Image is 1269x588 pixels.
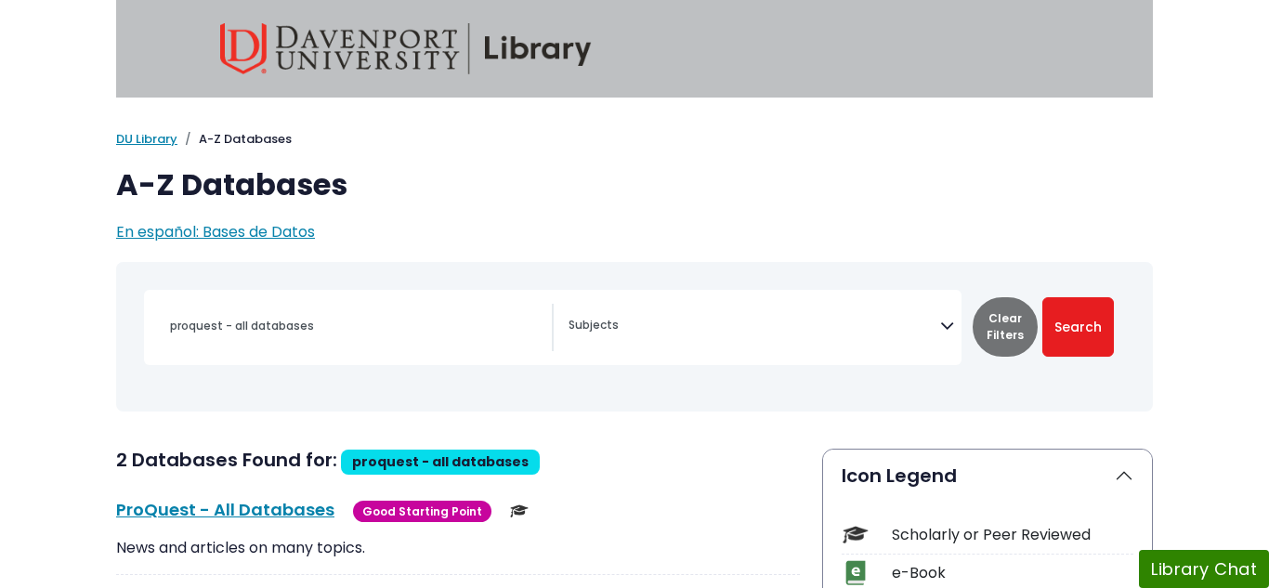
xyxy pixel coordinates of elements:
button: Submit for Search Results [1042,297,1114,357]
img: Icon Scholarly or Peer Reviewed [843,522,868,547]
button: Clear Filters [973,297,1038,357]
span: proquest - all databases [352,452,529,471]
div: Scholarly or Peer Reviewed [892,524,1133,546]
img: Davenport University Library [220,23,592,74]
button: Library Chat [1139,550,1269,588]
img: Icon e-Book [843,560,868,585]
input: Search database by title or keyword [159,312,552,339]
nav: breadcrumb [116,130,1153,149]
img: Scholarly or Peer Reviewed [510,502,529,520]
a: En español: Bases de Datos [116,221,315,242]
div: e-Book [892,562,1133,584]
a: ProQuest - All Databases [116,498,334,521]
p: News and articles on many topics. [116,537,800,559]
textarea: Search [569,320,940,334]
span: 2 Databases Found for: [116,447,337,473]
li: A-Z Databases [177,130,292,149]
nav: Search filters [116,262,1153,412]
button: Icon Legend [823,450,1152,502]
span: Good Starting Point [353,501,491,522]
h1: A-Z Databases [116,167,1153,203]
a: DU Library [116,130,177,148]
